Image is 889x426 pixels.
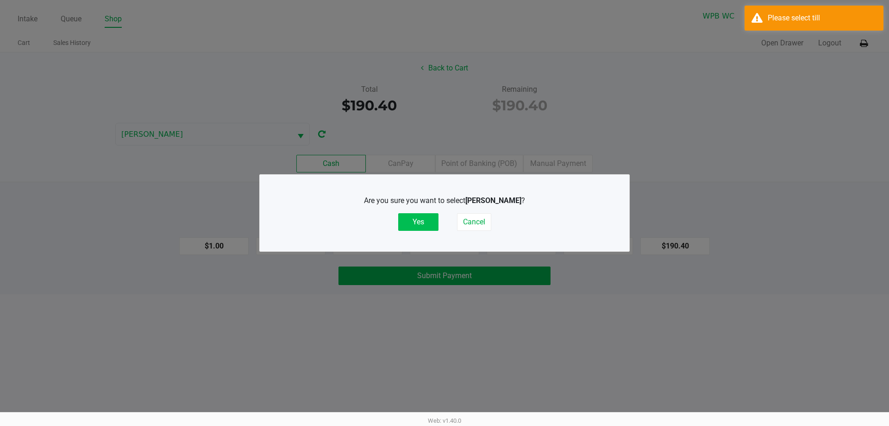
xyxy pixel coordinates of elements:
p: Are you sure you want to select ? [285,195,604,206]
button: Yes [398,213,438,231]
div: Please select till [768,13,876,24]
span: Web: v1.40.0 [428,417,461,424]
button: Cancel [457,213,491,231]
b: [PERSON_NAME] [465,196,521,205]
